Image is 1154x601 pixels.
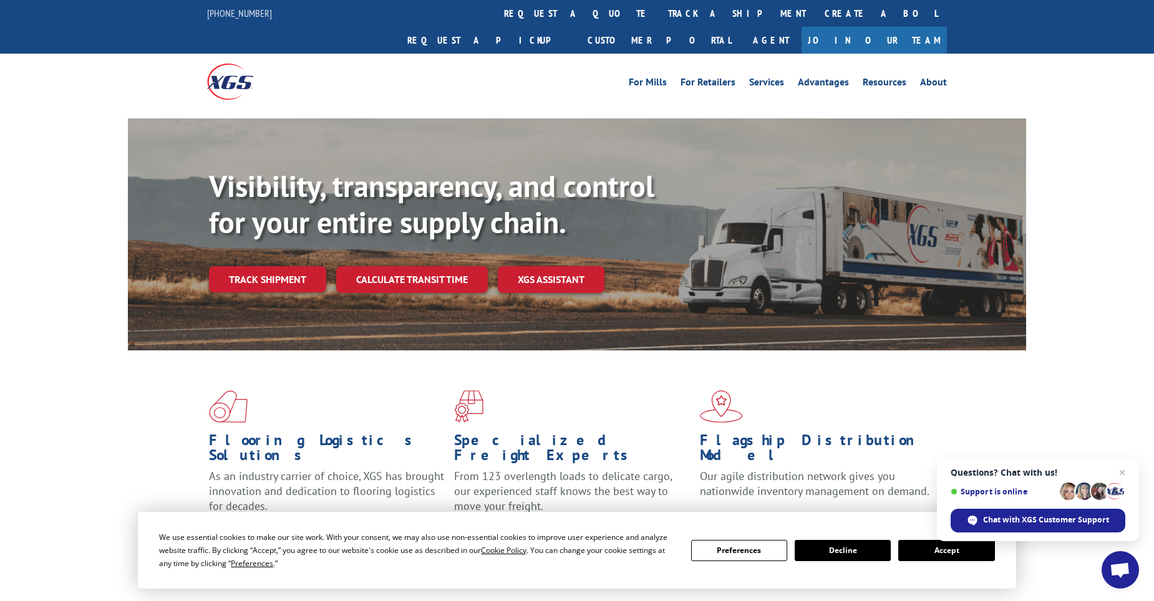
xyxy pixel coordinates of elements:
[398,27,578,54] a: Request a pickup
[700,469,929,498] span: Our agile distribution network gives you nationwide inventory management on demand.
[498,266,604,293] a: XGS ASSISTANT
[951,468,1125,478] span: Questions? Chat with us!
[700,433,936,469] h1: Flagship Distribution Model
[898,540,994,561] button: Accept
[578,27,740,54] a: Customer Portal
[795,540,891,561] button: Decline
[951,509,1125,532] span: Chat with XGS Customer Support
[159,531,676,570] div: We use essential cookies to make our site work. With your consent, we may also use non-essential ...
[209,390,248,423] img: xgs-icon-total-supply-chain-intelligence-red
[336,266,488,293] a: Calculate transit time
[951,487,1055,496] span: Support is online
[681,77,735,91] a: For Retailers
[454,469,690,524] p: From 123 overlength loads to delicate cargo, our experienced staff knows the best way to move you...
[863,77,906,91] a: Resources
[481,545,526,555] span: Cookie Policy
[207,7,272,19] a: [PHONE_NUMBER]
[700,510,855,524] a: Learn More >
[209,469,444,513] span: As an industry carrier of choice, XGS has brought innovation and dedication to flooring logistics...
[740,27,802,54] a: Agent
[138,512,1016,589] div: Cookie Consent Prompt
[209,433,445,469] h1: Flooring Logistics Solutions
[629,77,667,91] a: For Mills
[749,77,784,91] a: Services
[1102,551,1139,589] a: Open chat
[802,27,947,54] a: Join Our Team
[454,390,483,423] img: xgs-icon-focused-on-flooring-red
[454,433,690,469] h1: Specialized Freight Experts
[231,558,273,569] span: Preferences
[920,77,947,91] a: About
[209,166,654,241] b: Visibility, transparency, and control for your entire supply chain.
[691,540,787,561] button: Preferences
[209,266,326,292] a: Track shipment
[983,514,1109,526] span: Chat with XGS Customer Support
[798,77,849,91] a: Advantages
[700,390,743,423] img: xgs-icon-flagship-distribution-model-red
